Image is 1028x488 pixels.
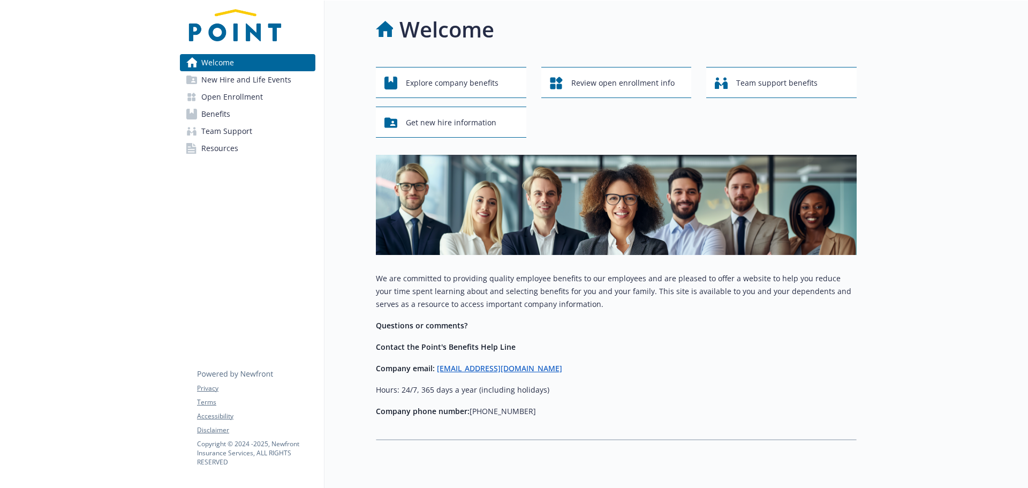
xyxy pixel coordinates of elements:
[736,73,818,93] span: Team support benefits
[376,155,857,255] img: overview page banner
[376,320,467,331] strong: Questions or comments?
[201,71,291,88] span: New Hire and Life Events
[180,54,315,71] a: Welcome
[180,71,315,88] a: New Hire and Life Events
[197,439,315,467] p: Copyright © 2024 - 2025 , Newfront Insurance Services, ALL RIGHTS RESERVED
[376,406,470,416] strong: Company phone number:
[201,140,238,157] span: Resources
[376,405,857,418] p: [PHONE_NUMBER]
[197,384,315,393] a: Privacy
[399,13,494,46] h1: Welcome
[180,106,315,123] a: Benefits
[376,363,435,373] strong: Company email:
[376,107,526,138] button: Get new hire information
[406,112,496,133] span: Get new hire information
[201,123,252,140] span: Team Support
[437,363,562,373] a: [EMAIL_ADDRESS][DOMAIN_NAME]
[376,67,526,98] button: Explore company benefits
[180,123,315,140] a: Team Support
[201,106,230,123] span: Benefits
[197,411,315,421] a: Accessibility
[706,67,857,98] button: Team support benefits
[197,425,315,435] a: Disclaimer
[376,272,857,311] p: We are committed to providing quality employee benefits to our employees and are pleased to offer...
[376,342,516,352] strong: Contact the Point's Benefits Help Line
[201,88,263,106] span: Open Enrollment
[197,397,315,407] a: Terms
[180,88,315,106] a: Open Enrollment
[201,54,234,71] span: Welcome
[571,73,675,93] span: Review open enrollment info
[180,140,315,157] a: Resources
[376,384,857,396] p: Hours: 24/7, 365 days a year (including holidays)​
[406,73,498,93] span: Explore company benefits
[541,67,692,98] button: Review open enrollment info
